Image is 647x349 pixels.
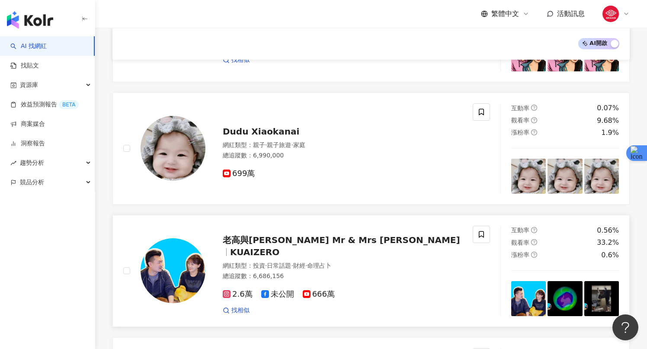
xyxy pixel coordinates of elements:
img: post-image [548,281,583,316]
img: GD.jpg [602,6,619,22]
span: · [265,262,267,269]
span: 互動率 [511,227,529,234]
span: question-circle [531,252,537,258]
div: 總追蹤數 ： 6,990,000 [223,151,462,160]
span: Dudu Xiaokanai [223,126,299,137]
span: 投資 [253,262,265,269]
img: KOL Avatar [141,238,205,303]
a: 找貼文 [10,61,39,70]
span: 觀看率 [511,239,529,246]
img: post-image [511,281,546,316]
span: · [265,141,267,148]
span: · [291,262,293,269]
div: 1.9% [601,128,619,138]
span: 趨勢分析 [20,153,44,173]
span: · [291,141,293,148]
span: 漲粉率 [511,129,529,136]
div: 33.2% [597,238,619,247]
div: 總追蹤數 ： 6,686,156 [223,272,462,281]
div: 0.6% [601,250,619,260]
span: 活動訊息 [557,10,585,18]
a: 效益預測報告BETA [10,100,79,109]
img: KOL Avatar [141,116,205,181]
a: 商案媒合 [10,120,45,128]
span: 互動率 [511,105,529,112]
span: 老高與[PERSON_NAME] Mr & Mrs [PERSON_NAME] [223,235,460,245]
div: 網紅類型 ： [223,141,462,150]
span: · [305,262,307,269]
span: question-circle [531,239,537,245]
span: question-circle [531,117,537,123]
img: post-image [511,159,546,194]
span: question-circle [531,227,537,233]
img: post-image [548,159,583,194]
img: post-image [584,281,619,316]
div: 9.68% [597,116,619,125]
a: KOL Avatar老高與[PERSON_NAME] Mr & Mrs [PERSON_NAME]KUAIZERO網紅類型：投資·日常話題·財經·命理占卜總追蹤數：6,686,1562.6萬未公... [112,215,630,327]
div: 0.07% [597,103,619,113]
span: 命理占卜 [307,262,331,269]
span: 找相似 [231,56,250,64]
span: 找相似 [231,306,250,315]
span: rise [10,160,16,166]
div: 網紅類型 ： [223,262,462,270]
span: 觀看率 [511,117,529,124]
span: 繁體中文 [491,9,519,19]
img: logo [7,11,53,29]
span: 699萬 [223,169,255,178]
iframe: Help Scout Beacon - Open [612,314,638,340]
span: 日常話題 [267,262,291,269]
span: 親子旅遊 [267,141,291,148]
span: KUAIZERO [230,247,279,257]
a: 洞察報告 [10,139,45,148]
img: post-image [584,159,619,194]
span: 競品分析 [20,173,44,192]
span: 666萬 [303,290,335,299]
span: question-circle [531,129,537,135]
span: 家庭 [293,141,305,148]
a: searchAI 找網紅 [10,42,47,51]
a: 找相似 [223,306,250,315]
span: 親子 [253,141,265,148]
span: 漲粉率 [511,251,529,258]
a: KOL AvatarDudu Xiaokanai網紅類型：親子·親子旅遊·家庭總追蹤數：6,990,000699萬互動率question-circle0.07%觀看率question-circl... [112,93,630,205]
div: 0.56% [597,226,619,235]
span: 財經 [293,262,305,269]
a: 找相似 [223,56,250,64]
span: 資源庫 [20,75,38,95]
span: 未公開 [261,290,294,299]
span: question-circle [531,105,537,111]
span: 2.6萬 [223,290,253,299]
